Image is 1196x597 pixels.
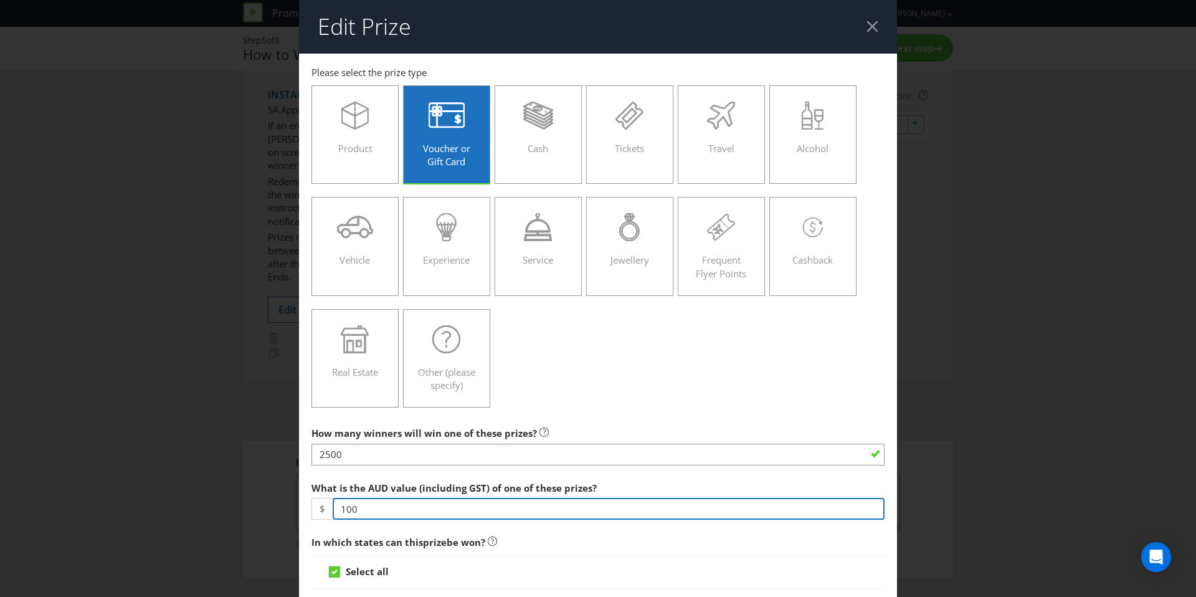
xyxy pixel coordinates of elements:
[311,482,597,494] span: What is the AUD value (including GST) of one of these prizes?
[447,536,485,548] span: be won?
[311,427,537,439] span: How many winners will win one of these prizes?
[615,142,644,155] span: Tickets
[338,142,372,155] span: Product
[797,142,828,155] span: Alcohol
[423,142,470,168] span: Voucher or Gift Card
[346,565,389,578] strong: Select all
[523,254,553,266] span: Service
[528,142,548,155] span: Cash
[318,14,411,39] h2: Edit Prize
[610,254,649,266] span: Jewellery
[339,254,370,266] span: Vehicle
[311,66,427,79] span: Please select the prize type
[386,536,423,548] span: can this
[423,536,447,548] span: prize
[311,444,885,466] input: e.g. 5
[696,254,746,279] span: Frequent Flyer Points
[708,142,734,155] span: Travel
[792,254,833,266] span: Cashback
[1141,542,1171,572] div: Open Intercom Messenger
[311,498,333,520] span: $
[311,536,383,548] span: In which states
[423,254,470,266] span: Experience
[333,498,885,520] input: e.g. 100
[418,366,475,391] span: Other (please specify)
[332,366,378,378] span: Real Estate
